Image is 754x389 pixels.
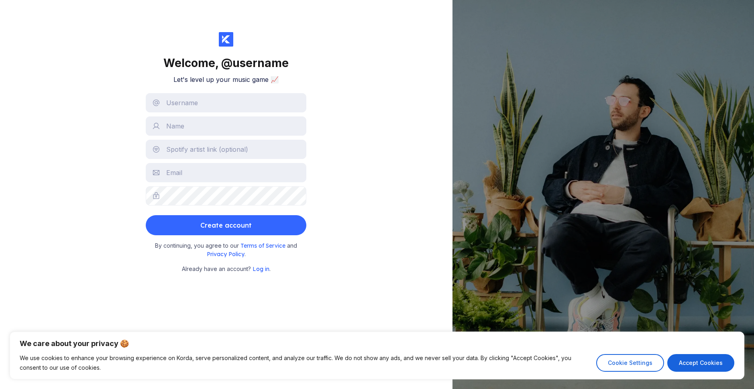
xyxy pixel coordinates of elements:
[20,353,590,373] p: We use cookies to enhance your browsing experience on Korda, serve personalized content, and anal...
[200,217,252,233] div: Create account
[146,215,306,235] button: Create account
[667,354,734,372] button: Accept Cookies
[221,56,232,70] span: @
[207,251,245,258] span: Privacy Policy
[173,75,279,84] h2: Let's level up your music game 📈
[150,242,302,258] small: By continuing, you agree to our and .
[163,56,289,70] div: Welcome,
[232,56,289,70] span: username
[146,116,306,136] input: Name
[596,354,664,372] button: Cookie Settings
[182,265,271,273] small: Already have an account? .
[253,265,269,272] a: Log in
[20,339,734,348] p: We care about your privacy 🍪
[146,93,306,112] input: Username
[146,140,306,159] input: Spotify artist link (optional)
[253,265,269,273] span: Log in
[146,163,306,182] input: Email
[240,242,287,249] a: Terms of Service
[207,251,245,257] a: Privacy Policy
